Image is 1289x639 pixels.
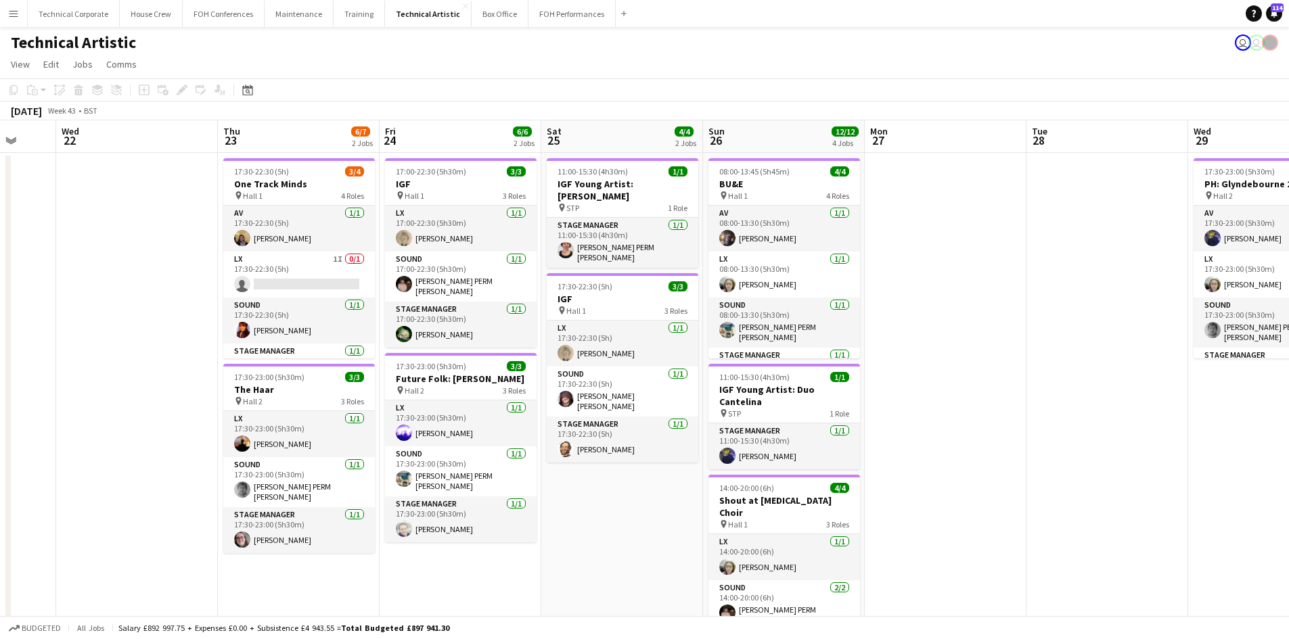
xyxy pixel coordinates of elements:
a: Comms [101,55,142,73]
span: All jobs [74,623,107,633]
button: Box Office [472,1,528,27]
div: Salary £892 997.75 + Expenses £0.00 + Subsistence £4 943.55 = [118,623,449,633]
span: Edit [43,58,59,70]
button: Maintenance [265,1,334,27]
button: Budgeted [7,621,63,636]
h1: Technical Artistic [11,32,136,53]
span: View [11,58,30,70]
a: 114 [1266,5,1282,22]
button: House Crew [120,1,183,27]
app-user-avatar: Nathan PERM Birdsall [1248,34,1265,51]
a: View [5,55,35,73]
button: FOH Performances [528,1,616,27]
div: [DATE] [11,104,42,118]
button: FOH Conferences [183,1,265,27]
button: Technical Corporate [28,1,120,27]
span: Budgeted [22,623,61,633]
span: Jobs [72,58,93,70]
span: Total Budgeted £897 941.30 [341,623,449,633]
app-user-avatar: Abby Hubbard [1235,34,1251,51]
span: Comms [106,58,137,70]
a: Jobs [67,55,98,73]
a: Edit [38,55,64,73]
app-user-avatar: Gabrielle Barr [1262,34,1278,51]
div: BST [84,105,97,116]
button: Training [334,1,385,27]
span: 114 [1271,3,1284,12]
button: Technical Artistic [385,1,472,27]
